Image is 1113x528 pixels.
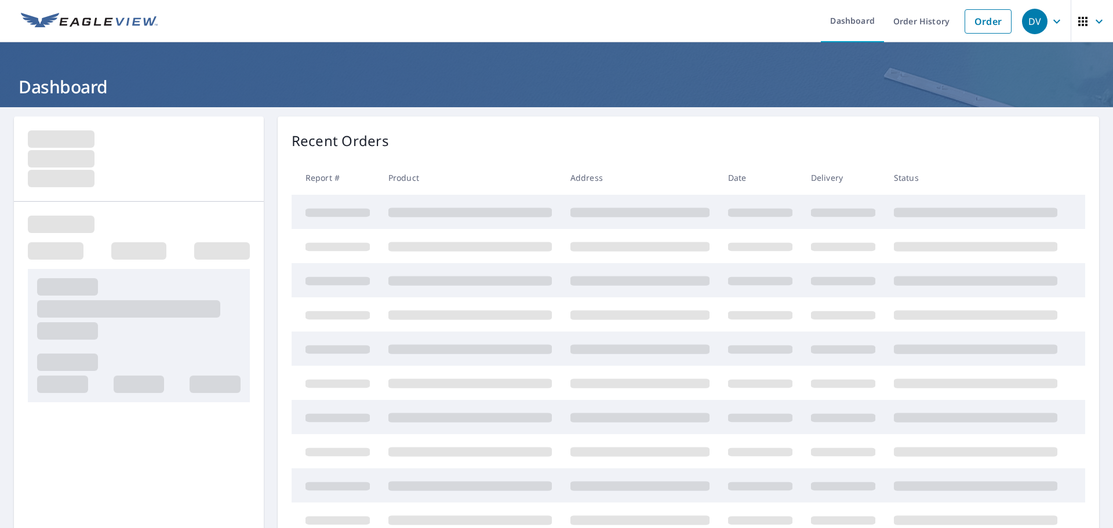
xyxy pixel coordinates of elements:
[21,13,158,30] img: EV Logo
[719,161,802,195] th: Date
[802,161,885,195] th: Delivery
[379,161,561,195] th: Product
[1022,9,1047,34] div: DV
[292,161,379,195] th: Report #
[561,161,719,195] th: Address
[292,130,389,151] p: Recent Orders
[965,9,1012,34] a: Order
[885,161,1067,195] th: Status
[14,75,1099,99] h1: Dashboard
